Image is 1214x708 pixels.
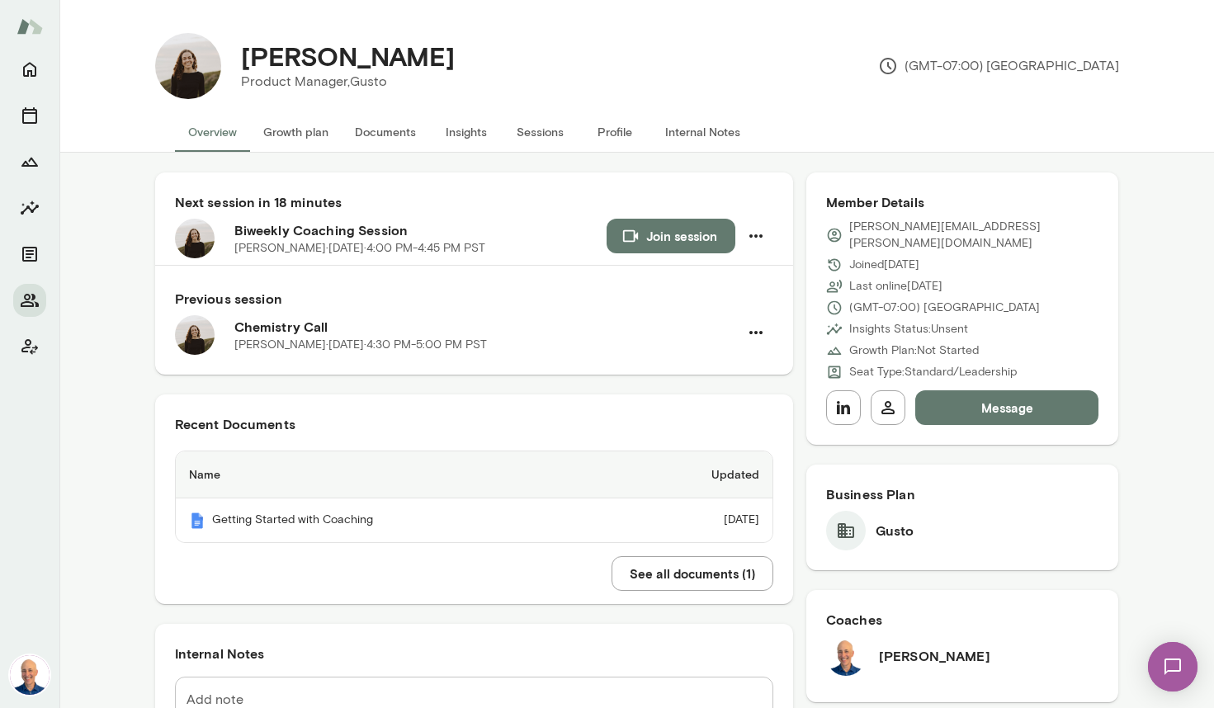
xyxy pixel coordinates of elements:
h6: Member Details [826,192,1099,212]
img: Mento [17,11,43,42]
p: Product Manager, Gusto [241,72,455,92]
button: Overview [175,112,250,152]
button: See all documents (1) [612,556,773,591]
button: Message [915,390,1099,425]
p: Seat Type: Standard/Leadership [849,364,1017,380]
th: Updated [616,451,772,498]
h6: Internal Notes [175,644,773,663]
h6: [PERSON_NAME] [879,646,990,666]
p: Growth Plan: Not Started [849,342,979,359]
button: Insights [13,191,46,224]
img: Mento [189,512,205,529]
th: Name [176,451,617,498]
p: (GMT-07:00) [GEOGRAPHIC_DATA] [849,300,1040,316]
p: Joined [DATE] [849,257,919,273]
h6: Previous session [175,289,773,309]
button: Client app [13,330,46,363]
button: Documents [342,112,429,152]
p: [PERSON_NAME] · [DATE] · 4:00 PM-4:45 PM PST [234,240,485,257]
p: Last online [DATE] [849,278,942,295]
h6: Gusto [876,521,914,540]
h6: Next session in 18 minutes [175,192,773,212]
h6: Biweekly Coaching Session [234,220,607,240]
button: Sessions [13,99,46,132]
p: [PERSON_NAME] · [DATE] · 4:30 PM-5:00 PM PST [234,337,487,353]
button: Growth plan [250,112,342,152]
th: Getting Started with Coaching [176,498,617,542]
h4: [PERSON_NAME] [241,40,455,72]
p: [PERSON_NAME][EMAIL_ADDRESS][PERSON_NAME][DOMAIN_NAME] [849,219,1099,252]
button: Members [13,284,46,317]
img: Sarah Jacobson [155,33,221,99]
button: Internal Notes [652,112,753,152]
button: Profile [578,112,652,152]
h6: Coaches [826,610,1099,630]
p: Insights Status: Unsent [849,321,968,337]
button: Insights [429,112,503,152]
td: [DATE] [616,498,772,542]
p: (GMT-07:00) [GEOGRAPHIC_DATA] [878,56,1119,76]
button: Documents [13,238,46,271]
button: Sessions [503,112,578,152]
h6: Business Plan [826,484,1099,504]
button: Growth Plan [13,145,46,178]
h6: Recent Documents [175,414,773,434]
h6: Chemistry Call [234,317,739,337]
img: Mark Lazen [10,655,50,695]
button: Home [13,53,46,86]
button: Join session [607,219,735,253]
img: Mark Lazen [826,636,866,676]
